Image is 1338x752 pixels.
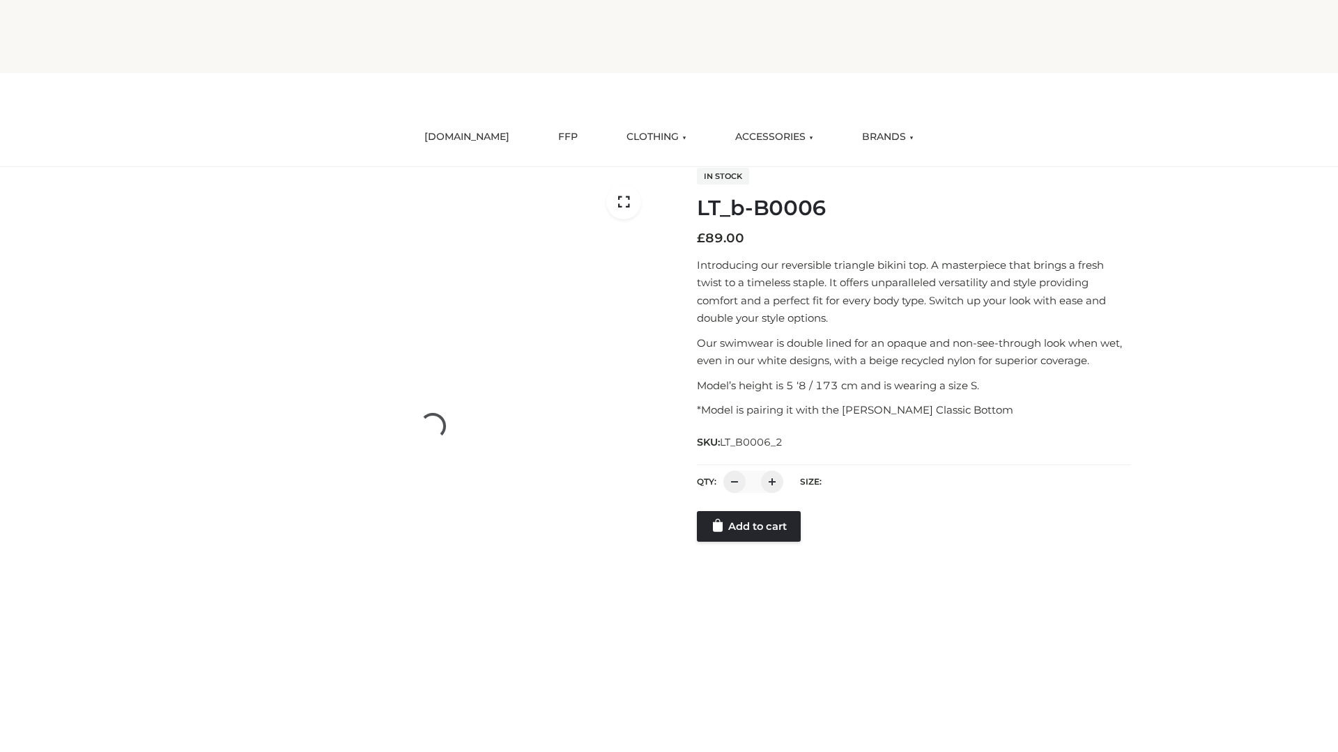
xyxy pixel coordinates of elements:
a: FFP [548,122,588,152]
bdi: 89.00 [697,230,744,246]
a: Add to cart [697,511,801,542]
p: Introducing our reversible triangle bikini top. A masterpiece that brings a fresh twist to a time... [697,256,1131,327]
label: QTY: [697,476,716,487]
span: LT_B0006_2 [720,436,783,448]
span: In stock [697,168,749,185]
p: Our swimwear is double lined for an opaque and non-see-through look when wet, even in our white d... [697,334,1131,370]
p: Model’s height is 5 ‘8 / 173 cm and is wearing a size S. [697,377,1131,395]
a: [DOMAIN_NAME] [414,122,520,152]
h1: LT_b-B0006 [697,196,1131,221]
label: Size: [800,476,822,487]
a: CLOTHING [616,122,697,152]
a: ACCESSORIES [725,122,824,152]
span: SKU: [697,434,784,451]
span: £ [697,230,705,246]
p: *Model is pairing it with the [PERSON_NAME] Classic Bottom [697,401,1131,419]
a: BRANDS [852,122,924,152]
